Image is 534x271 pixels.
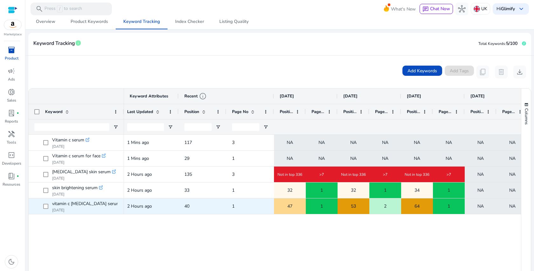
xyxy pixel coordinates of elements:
[57,5,63,12] span: /
[351,184,356,197] span: 32
[8,130,15,138] span: handyman
[52,144,89,149] p: [DATE]
[502,109,516,115] span: Page No
[277,172,302,177] span: Not in top 336
[477,184,484,197] span: NA
[8,88,15,96] span: donut_small
[422,6,429,12] span: chat
[430,6,450,12] span: Chat Now
[383,172,387,177] span: >7
[44,5,82,12] p: Press to search
[127,139,149,146] span: 1 Mins ago
[52,176,116,181] p: [DATE]
[414,136,420,149] span: NA
[287,152,293,165] span: NA
[320,184,323,197] span: 1
[391,4,416,15] span: What's New
[7,97,16,103] p: Sales
[232,187,235,193] span: 1
[232,155,235,161] span: 1
[52,168,111,176] span: [MEDICAL_DATA] skin serum
[420,4,453,14] button: chatChat Now
[263,125,268,130] button: Open Filter Menu
[280,93,294,99] span: [DATE]
[17,112,19,114] span: fiber_manual_record
[52,136,84,145] span: Vitamin c serum
[414,200,420,213] span: 64
[375,109,388,115] span: Page No
[509,200,516,213] span: NA
[311,109,325,115] span: Page No
[168,125,173,130] button: Open Filter Menu
[448,200,450,213] span: 1
[319,172,324,177] span: >7
[36,5,43,13] span: search
[478,41,506,46] span: Total Keywords:
[36,19,55,24] span: Overview
[184,187,189,193] span: 33
[8,46,15,54] span: inventory_2
[343,93,358,99] span: [DATE]
[127,123,164,131] input: Last Updated Filter Input
[407,68,437,74] span: Add Keywords
[184,92,207,100] div: Recent
[8,258,15,266] span: dark_mode
[232,203,235,209] span: 1
[477,136,484,149] span: NA
[506,40,517,46] span: 5/100
[33,38,75,49] span: Keyword Tracking
[501,6,515,12] b: Glimify
[509,168,516,181] span: NA
[75,40,81,46] span: info
[350,152,357,165] span: NA
[382,136,388,149] span: NA
[71,19,108,24] span: Product Keywords
[8,76,15,82] p: Ads
[477,168,484,181] span: NA
[481,3,487,14] p: UK
[477,200,484,213] span: NA
[474,6,480,12] img: uk.svg
[52,208,118,213] p: [DATE]
[447,172,451,177] span: >7
[127,171,152,177] span: 2 Hours ago
[52,160,106,165] p: [DATE]
[470,109,484,115] span: Position
[199,92,207,100] span: info
[470,93,485,99] span: [DATE]
[17,175,19,177] span: fiber_manual_record
[287,200,292,213] span: 47
[52,183,98,192] span: skin brightening serum
[184,139,192,146] span: 117
[341,172,366,177] span: Not in top 336
[509,184,516,197] span: NA
[34,123,109,131] input: Keyword Filter Input
[2,160,21,166] p: Developers
[127,203,152,209] span: 2 Hours ago
[477,152,484,165] span: NA
[184,155,189,161] span: 29
[219,19,249,24] span: Listing Quality
[446,152,452,165] span: NA
[4,20,21,30] img: amazon.svg
[384,200,387,213] span: 2
[287,184,292,197] span: 32
[318,136,325,149] span: NA
[446,136,452,149] span: NA
[509,136,516,149] span: NA
[7,139,16,145] p: Tools
[439,109,452,115] span: Page No
[455,3,468,15] button: hub
[287,136,293,149] span: NA
[414,184,420,197] span: 34
[351,200,356,213] span: 53
[127,187,152,193] span: 2 Hours ago
[232,139,235,146] span: 3
[382,152,388,165] span: NA
[52,199,120,208] span: vitamin c [MEDICAL_DATA] serum
[113,125,118,130] button: Open Filter Menu
[127,155,149,161] span: 1 Mins ago
[232,123,259,131] input: Page No Filter Input
[184,171,192,177] span: 135
[318,152,325,165] span: NA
